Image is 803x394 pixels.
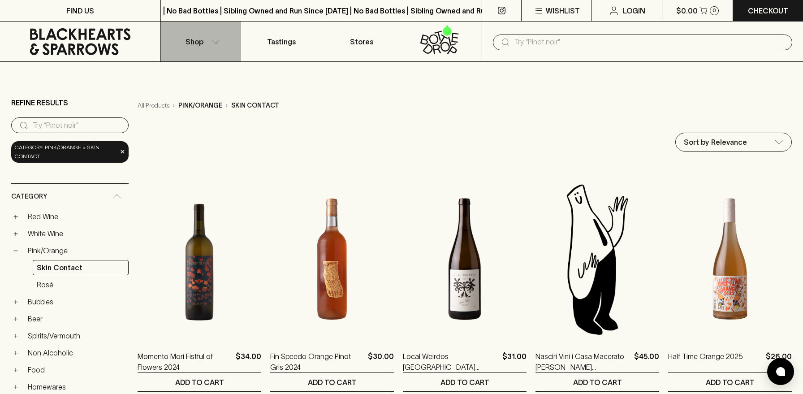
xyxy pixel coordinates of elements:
p: ADD TO CART [175,377,224,388]
button: + [11,365,20,374]
p: $31.00 [502,351,527,372]
a: Momento Mori Fistful of Flowers 2024 [138,351,232,372]
span: Category [11,191,47,202]
p: Wishlist [546,5,580,16]
button: + [11,212,20,221]
input: Try "Pinot noir" [514,35,785,49]
p: ADD TO CART [440,377,489,388]
a: Nasciri Vini i Casa Macerato [PERSON_NAME] [PERSON_NAME] 2023 [535,351,630,372]
p: ADD TO CART [706,377,755,388]
p: Tastings [267,36,296,47]
p: $0.00 [676,5,698,16]
p: FIND US [66,5,94,16]
img: Half-Time Orange 2025 [668,181,792,338]
p: $30.00 [368,351,394,372]
p: Refine Results [11,97,68,108]
a: Half-Time Orange 2025 [668,351,743,372]
button: + [11,348,20,357]
p: Stores [350,36,373,47]
a: Fin Speedo Orange Pinot Gris 2024 [270,351,364,372]
p: ADD TO CART [308,377,357,388]
p: Sort by Relevance [684,137,747,147]
p: Checkout [748,5,788,16]
input: Try “Pinot noir” [33,118,121,133]
button: + [11,331,20,340]
a: Red Wine [24,209,129,224]
a: White Wine [24,226,129,241]
img: Local Weirdos Big Valley Bianco 2023 [403,181,527,338]
div: Category [11,184,129,209]
div: Sort by Relevance [676,133,791,151]
button: ADD TO CART [535,373,659,391]
button: + [11,297,20,306]
button: + [11,229,20,238]
button: + [11,314,20,323]
span: × [120,147,125,156]
p: 0 [712,8,716,13]
p: Login [623,5,645,16]
button: ADD TO CART [403,373,527,391]
a: Bubbles [24,294,129,309]
img: Fin Speedo Orange Pinot Gris 2024 [270,181,394,338]
button: − [11,246,20,255]
p: ADD TO CART [573,377,622,388]
button: Shop [161,22,241,61]
button: ADD TO CART [270,373,394,391]
p: $26.00 [766,351,792,372]
span: Category: pink/orange > skin contact [15,143,117,161]
a: Rosé [33,277,129,292]
p: › [173,101,175,110]
button: + [11,382,20,391]
a: Food [24,362,129,377]
p: skin contact [231,101,279,110]
a: Non Alcoholic [24,345,129,360]
p: Shop [186,36,203,47]
a: Pink/Orange [24,243,129,258]
a: Local Weirdos [GEOGRAPHIC_DATA][PERSON_NAME] 2023 [403,351,499,372]
p: $34.00 [236,351,261,372]
img: bubble-icon [776,367,785,376]
p: $45.00 [634,351,659,372]
a: Stores [321,22,401,61]
a: Beer [24,311,129,326]
a: Spirits/Vermouth [24,328,129,343]
p: pink/orange [178,101,222,110]
a: Skin Contact [33,260,129,275]
a: All Products [138,101,169,110]
img: Blackhearts & Sparrows Man [535,181,659,338]
img: Momento Mori Fistful of Flowers 2024 [138,181,261,338]
p: › [226,101,228,110]
a: Tastings [241,22,321,61]
button: ADD TO CART [138,373,261,391]
button: ADD TO CART [668,373,792,391]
